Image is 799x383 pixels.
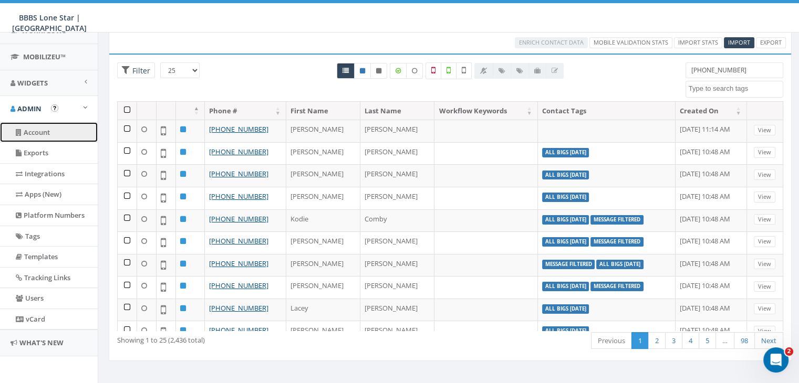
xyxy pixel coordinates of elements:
th: Created On: activate to sort column ascending [676,102,746,120]
td: Comby [360,209,434,232]
a: [PHONE_NUMBER] [209,303,268,313]
span: What's New [19,338,64,347]
th: Last Name [360,102,434,120]
label: All BIGS [DATE] [542,215,589,225]
label: Not a Mobile [426,62,441,79]
a: 98 [734,332,755,349]
td: [PERSON_NAME] [286,120,360,142]
label: All BIGS [DATE] [542,304,589,314]
a: 5 [699,332,716,349]
td: [PERSON_NAME] [360,142,434,165]
td: [DATE] 10:48 AM [676,231,746,254]
span: 2 [785,347,793,356]
a: Mobile Validation Stats [589,37,672,48]
td: [PERSON_NAME] [286,231,360,254]
label: Not Validated [456,62,472,79]
th: First Name [286,102,360,120]
label: All BIGS [DATE] [542,148,589,157]
a: View [754,236,775,247]
label: All BIGS [DATE] [542,237,589,247]
td: [DATE] 10:48 AM [676,299,746,321]
a: [PHONE_NUMBER] [209,236,268,246]
span: Filter [130,66,150,76]
label: All BIGS [DATE] [542,326,589,336]
label: message filtered [590,237,644,247]
a: View [754,125,775,136]
th: Workflow Keywords: activate to sort column ascending [434,102,537,120]
a: 3 [665,332,682,349]
a: 2 [648,332,666,349]
td: [DATE] 10:48 AM [676,187,746,209]
span: Import [728,38,750,46]
td: [PERSON_NAME] [360,231,434,254]
a: [PHONE_NUMBER] [209,325,268,335]
a: View [754,303,775,314]
span: Widgets [17,78,48,88]
button: Open In-App Guide [51,104,58,112]
a: Next [754,332,783,349]
a: Previous [591,332,632,349]
a: Export [756,37,786,48]
a: [PHONE_NUMBER] [209,281,268,290]
label: Data Enriched [390,63,407,79]
textarea: Search [689,84,783,93]
td: [PERSON_NAME] [360,299,434,321]
label: Validated [441,62,456,79]
td: [PERSON_NAME] [360,187,434,209]
span: MobilizeU™ [23,52,66,61]
a: [PHONE_NUMBER] [209,169,268,178]
a: [PHONE_NUMBER] [209,191,268,201]
td: [DATE] 10:48 AM [676,254,746,276]
span: BBBS Lone Star | [GEOGRAPHIC_DATA] [12,13,87,33]
td: [PERSON_NAME] [286,187,360,209]
a: [PHONE_NUMBER] [209,147,268,156]
td: [PERSON_NAME] [360,276,434,299]
div: Showing 1 to 25 (2,436 total) [117,331,386,345]
a: View [754,259,775,270]
a: … [715,332,734,349]
td: [DATE] 10:48 AM [676,209,746,232]
a: [PHONE_NUMBER] [209,214,268,224]
i: This phone number is unsubscribed and has opted-out of all texts. [376,68,381,74]
a: View [754,326,775,337]
label: All BIGS [DATE] [542,193,589,202]
td: [PERSON_NAME] [286,254,360,276]
td: [DATE] 10:48 AM [676,321,746,343]
label: All BIGS [DATE] [542,282,589,291]
a: View [754,281,775,292]
a: 1 [631,332,649,349]
td: [PERSON_NAME] [286,276,360,299]
label: Data not Enriched [406,63,423,79]
a: View [754,214,775,225]
span: Advance Filter [117,62,155,79]
td: [DATE] 10:48 AM [676,142,746,165]
iframe: Intercom live chat [763,347,788,373]
td: [DATE] 11:14 AM [676,120,746,142]
span: Admin [17,104,41,113]
a: Import Stats [674,37,722,48]
td: [DATE] 10:48 AM [676,276,746,299]
a: View [754,147,775,158]
i: This phone number is subscribed and will receive texts. [360,68,365,74]
a: Active [354,63,371,79]
td: Kodie [286,209,360,232]
a: View [754,191,775,203]
label: message filtered [590,282,644,291]
td: [PERSON_NAME] [286,164,360,187]
label: message filtered [542,260,595,269]
td: [PERSON_NAME] [360,254,434,276]
td: [PERSON_NAME] [360,164,434,187]
a: [PHONE_NUMBER] [209,124,268,134]
td: [PERSON_NAME] [286,321,360,343]
label: message filtered [590,215,644,225]
th: Contact Tags [538,102,676,120]
td: [PERSON_NAME] [360,120,434,142]
a: All contacts [337,63,355,79]
a: View [754,169,775,180]
span: CSV files only [728,38,750,46]
td: [PERSON_NAME] [286,142,360,165]
a: 4 [682,332,699,349]
td: [PERSON_NAME] [360,321,434,343]
a: [PHONE_NUMBER] [209,259,268,268]
a: Import [724,37,754,48]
